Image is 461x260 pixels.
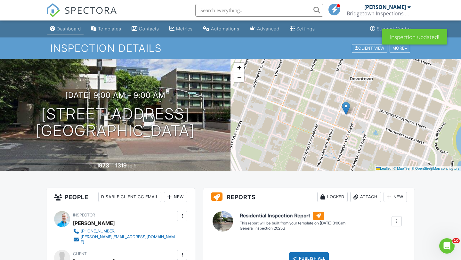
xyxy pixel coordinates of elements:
[376,167,391,170] a: Leaflet
[412,167,459,170] a: © OpenStreetMap contributors
[392,167,392,170] span: |
[97,162,109,169] div: 1973
[81,234,175,245] div: [PERSON_NAME][EMAIL_ADDRESS][DOMAIN_NAME]
[195,4,323,17] input: Search everything...
[50,43,411,54] h1: Inspection Details
[240,221,345,226] div: This report will be built from your template on [DATE] 3:00am
[98,26,121,31] div: Templates
[317,192,348,202] div: Locked
[382,29,447,45] div: Inspection updated!
[452,238,460,243] span: 10
[65,3,117,17] span: SPECTORA
[384,192,407,202] div: New
[296,26,315,31] div: Settings
[203,188,415,206] h3: Reports
[342,102,350,115] img: Marker
[393,167,411,170] a: © MapTiler
[73,234,175,245] a: [PERSON_NAME][EMAIL_ADDRESS][DOMAIN_NAME]
[351,45,389,50] a: Client View
[390,44,410,53] div: More
[47,23,84,35] a: Dashboard
[368,23,414,35] a: Support Center
[176,26,193,31] div: Metrics
[200,23,242,35] a: Automations (Basic)
[347,10,411,17] div: Bridgetown Inspections LLC
[240,226,345,231] div: General Inspection 2025B
[65,91,166,100] h3: [DATE] 9:00 am - 9:00 am
[81,229,116,234] div: [PHONE_NUMBER]
[287,23,318,35] a: Settings
[36,106,195,140] h1: [STREET_ADDRESS] [GEOGRAPHIC_DATA]
[57,26,81,31] div: Dashboard
[129,23,162,35] a: Contacts
[234,63,244,72] a: Zoom in
[115,162,127,169] div: 1319
[89,23,124,35] a: Templates
[237,63,241,71] span: +
[237,73,241,81] span: −
[439,238,455,254] iframe: Intercom live chat
[352,44,387,53] div: Client View
[98,192,161,202] div: Disable Client CC Email
[234,72,244,82] a: Zoom out
[73,251,87,256] span: Client
[257,26,279,31] div: Advanced
[46,3,60,17] img: The Best Home Inspection Software - Spectora
[247,23,282,35] a: Advanced
[89,164,96,168] span: Built
[164,192,187,202] div: New
[73,218,115,228] div: [PERSON_NAME]
[128,164,137,168] span: sq. ft.
[46,188,195,206] h3: People
[350,192,381,202] div: Attach
[240,212,345,220] h6: Residential Inspection Report
[167,23,195,35] a: Metrics
[73,213,95,217] span: Inspector
[73,228,175,234] a: [PHONE_NUMBER]
[139,26,159,31] div: Contacts
[364,4,406,10] div: [PERSON_NAME]
[46,9,117,22] a: SPECTORA
[377,26,411,31] div: Support Center
[211,26,239,31] div: Automations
